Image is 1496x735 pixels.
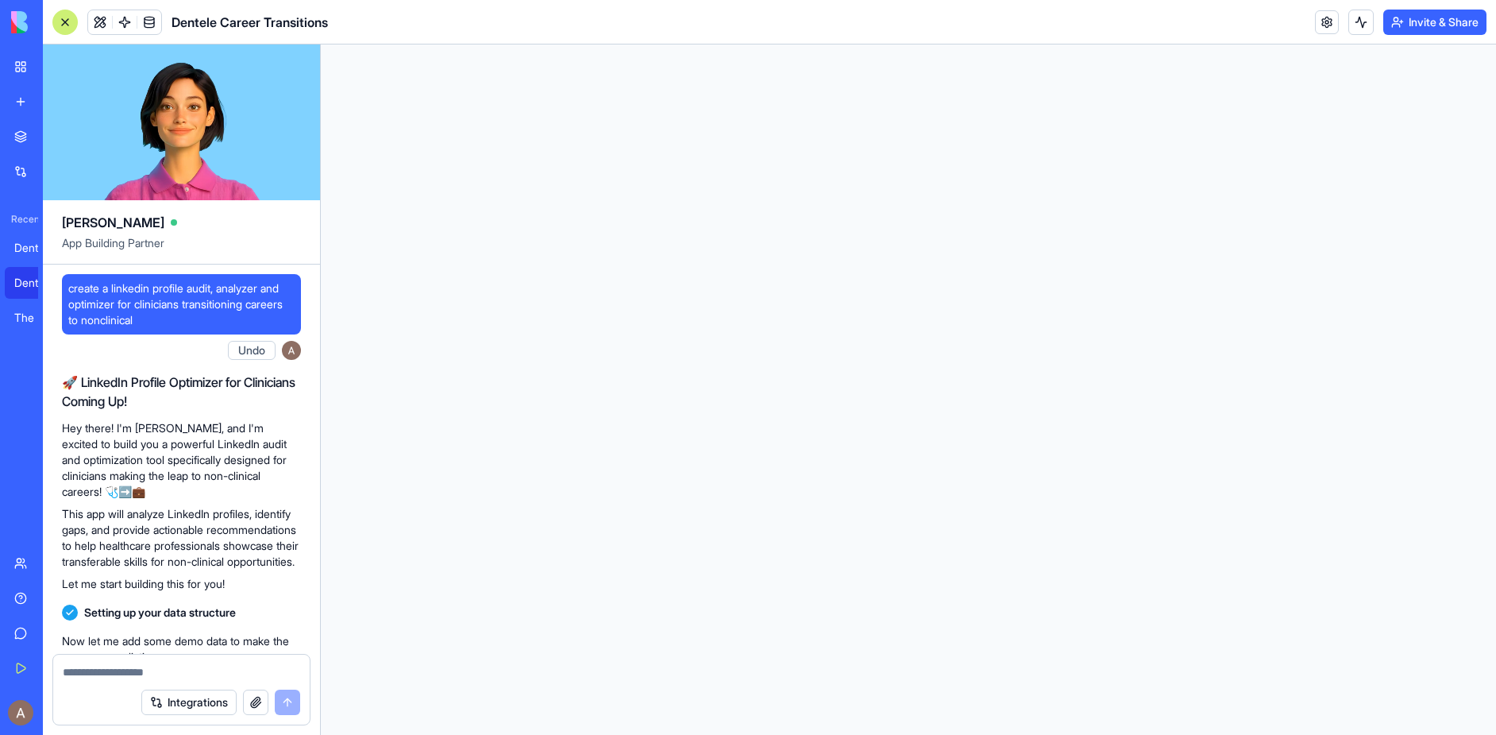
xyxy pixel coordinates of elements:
img: logo [11,11,110,33]
div: The Dental Group [14,310,59,326]
p: Hey there! I'm [PERSON_NAME], and I'm excited to build you a powerful LinkedIn audit and optimiza... [62,420,301,500]
span: Dentele Career Transitions [172,13,328,32]
button: Undo [228,341,276,360]
a: Dentele Career Transitions [5,267,68,299]
div: Dentele Group Client Portal [14,240,59,256]
a: Dentele Group Client Portal [5,232,68,264]
button: Integrations [141,690,237,715]
span: create a linkedin profile audit, analyzer and optimizer for clinicians transitioning careers to n... [68,280,295,328]
span: [PERSON_NAME] [62,213,164,232]
span: Setting up your data structure [84,605,236,621]
span: Recent [5,213,38,226]
p: This app will analyze LinkedIn profiles, identify gaps, and provide actionable recommendations to... [62,506,301,570]
img: ACg8ocJV6D3_6rN2XWQ9gC4Su6cEn1tsy63u5_3HgxpMOOOGh7gtYg=s96-c [282,341,301,360]
button: Invite & Share [1383,10,1486,35]
p: Now let me add some demo data to make the app more realistic: [62,633,301,665]
p: Let me start building this for you! [62,576,301,592]
img: ACg8ocJV6D3_6rN2XWQ9gC4Su6cEn1tsy63u5_3HgxpMOOOGh7gtYg=s96-c [8,700,33,725]
div: Dentele Career Transitions [14,275,59,291]
a: The Dental Group [5,302,68,334]
span: App Building Partner [62,235,301,264]
h2: 🚀 LinkedIn Profile Optimizer for Clinicians Coming Up! [62,373,301,411]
